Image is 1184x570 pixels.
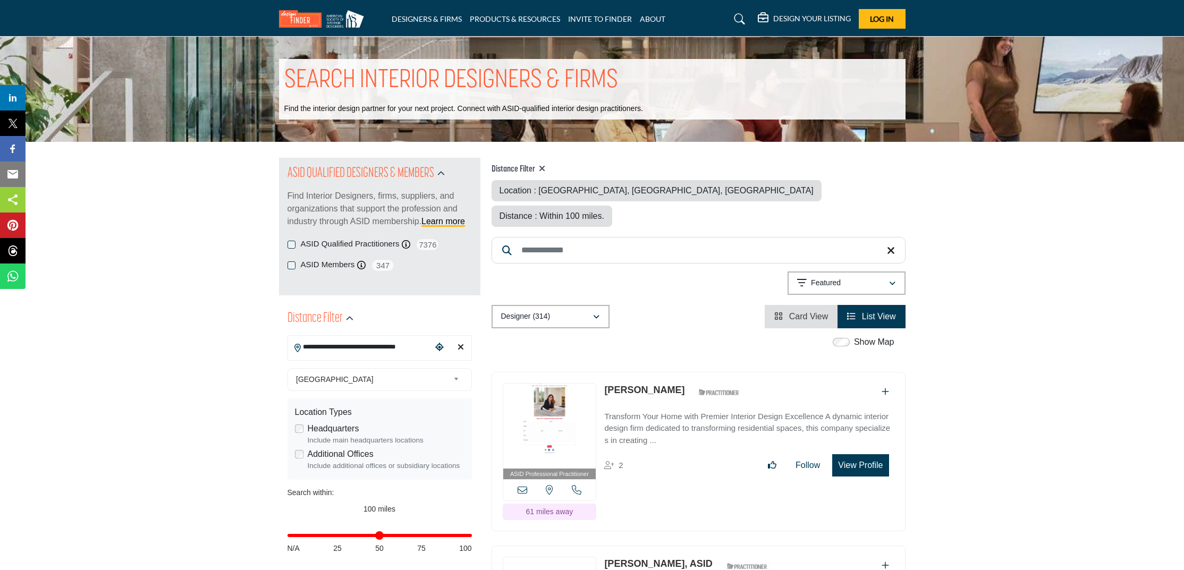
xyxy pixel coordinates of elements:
div: Followers [604,459,623,472]
a: View Card [774,312,828,321]
label: ASID Qualified Practitioners [301,238,400,250]
span: Card View [789,312,828,321]
h2: ASID QUALIFIED DESIGNERS & MEMBERS [287,164,434,183]
div: Choose your current location [432,336,447,359]
a: Search [724,11,752,28]
a: View List [847,312,895,321]
span: 2 [619,461,623,470]
span: Log In [870,14,894,23]
div: Search within: [287,487,472,498]
label: Show Map [854,336,894,348]
a: Learn more [421,217,465,226]
label: ASID Members [301,259,355,271]
div: Location Types [295,406,464,419]
img: Site Logo [279,10,369,28]
a: INVITE TO FINDER [568,14,632,23]
span: 7376 [416,238,439,251]
label: Additional Offices [308,448,374,461]
span: [GEOGRAPHIC_DATA] [296,373,449,386]
button: Follow [789,455,827,476]
a: Transform Your Home with Premier Interior Design Excellence A dynamic interior design firm dedica... [604,404,894,447]
button: Designer (314) [492,305,610,328]
li: List View [838,305,905,328]
h1: SEARCH INTERIOR DESIGNERS & FIRMS [284,64,618,97]
span: 25 [333,543,342,554]
span: 61 miles away [526,507,573,516]
input: ASID Members checkbox [287,261,295,269]
p: Find the interior design partner for your next project. Connect with ASID-qualified interior desi... [284,104,643,114]
button: Like listing [761,455,783,476]
label: Headquarters [308,422,359,435]
button: Featured [788,271,906,295]
input: ASID Qualified Practitioners checkbox [287,241,295,249]
span: Location : [GEOGRAPHIC_DATA], [GEOGRAPHIC_DATA], [GEOGRAPHIC_DATA] [500,186,814,195]
p: Transform Your Home with Premier Interior Design Excellence A dynamic interior design firm dedica... [604,411,894,447]
a: [PERSON_NAME] [604,385,684,395]
span: 347 [371,259,395,272]
a: ABOUT [640,14,665,23]
a: [PERSON_NAME], ASID [604,558,712,569]
span: 100 [459,543,471,554]
h2: Distance Filter [287,309,343,328]
span: 75 [417,543,426,554]
p: Valarie Mina [604,383,684,397]
button: View Profile [832,454,889,477]
div: Include additional offices or subsidiary locations [308,461,464,471]
h4: Distance Filter [492,164,906,175]
div: DESIGN YOUR LISTING [758,13,851,25]
a: ASID Professional Practitioner [503,384,596,480]
span: 50 [375,543,384,554]
input: Search Location [288,337,432,358]
p: Designer (314) [501,311,551,322]
div: Clear search location [453,336,469,359]
a: PRODUCTS & RESOURCES [470,14,560,23]
div: Include main headquarters locations [308,435,464,446]
a: Add To List [882,561,889,570]
a: Add To List [882,387,889,396]
img: Valarie Mina [503,384,596,469]
a: DESIGNERS & FIRMS [392,14,462,23]
p: Featured [811,278,841,288]
span: ASID Professional Practitioner [510,470,589,479]
span: 100 miles [363,505,395,513]
input: Search Keyword [492,237,906,263]
span: List View [862,312,896,321]
p: Find Interior Designers, firms, suppliers, and organizations that support the profession and indu... [287,190,472,228]
li: Card View [765,305,838,328]
span: Distance : Within 100 miles. [500,211,604,220]
h5: DESIGN YOUR LISTING [773,14,851,23]
img: ASID Qualified Practitioners Badge Icon [695,386,742,399]
span: N/A [287,543,300,554]
button: Log In [859,9,906,29]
